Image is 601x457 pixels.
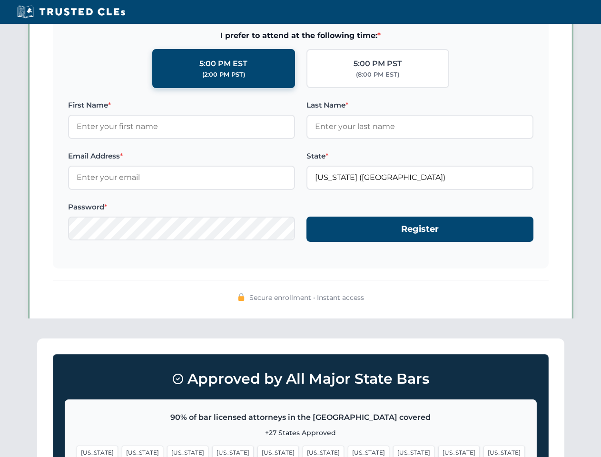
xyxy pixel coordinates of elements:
[306,99,533,111] label: Last Name
[306,115,533,139] input: Enter your last name
[306,150,533,162] label: State
[249,292,364,303] span: Secure enrollment • Instant access
[68,30,533,42] span: I prefer to attend at the following time:
[77,427,525,438] p: +27 States Approved
[14,5,128,19] img: Trusted CLEs
[68,150,295,162] label: Email Address
[68,99,295,111] label: First Name
[68,201,295,213] label: Password
[65,366,537,392] h3: Approved by All Major State Bars
[306,166,533,189] input: Florida (FL)
[68,115,295,139] input: Enter your first name
[199,58,247,70] div: 5:00 PM EST
[356,70,399,79] div: (8:00 PM EST)
[306,217,533,242] button: Register
[354,58,402,70] div: 5:00 PM PST
[237,293,245,301] img: 🔒
[68,166,295,189] input: Enter your email
[202,70,245,79] div: (2:00 PM PST)
[77,411,525,424] p: 90% of bar licensed attorneys in the [GEOGRAPHIC_DATA] covered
